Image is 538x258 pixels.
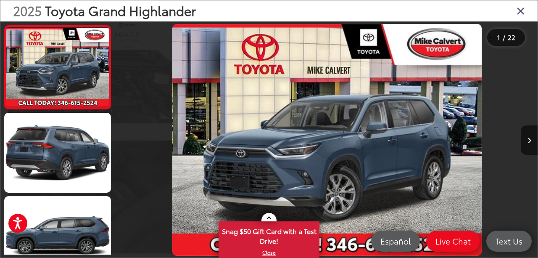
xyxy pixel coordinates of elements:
[371,231,420,252] a: Español
[491,236,527,246] span: Text Us
[376,236,415,246] span: Español
[508,32,515,42] span: 22
[497,32,500,42] span: 1
[13,1,42,19] span: 2025
[426,231,480,252] a: Live Chat
[45,1,196,19] span: Toyota Grand Highlander
[5,28,110,106] img: 2025 Toyota Grand Highlander Platinum
[431,236,475,246] span: Live Chat
[502,35,506,40] span: /
[521,125,538,155] button: Next image
[172,24,482,256] img: 2025 Toyota Grand Highlander Platinum
[486,231,532,252] a: Text Us
[219,222,319,248] span: Snag $50 Gift Card with a Test Drive!
[3,112,112,194] img: 2025 Toyota Grand Highlander Platinum
[116,24,538,256] div: 2025 Toyota Grand Highlander Platinum 0
[517,5,525,16] i: Close gallery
